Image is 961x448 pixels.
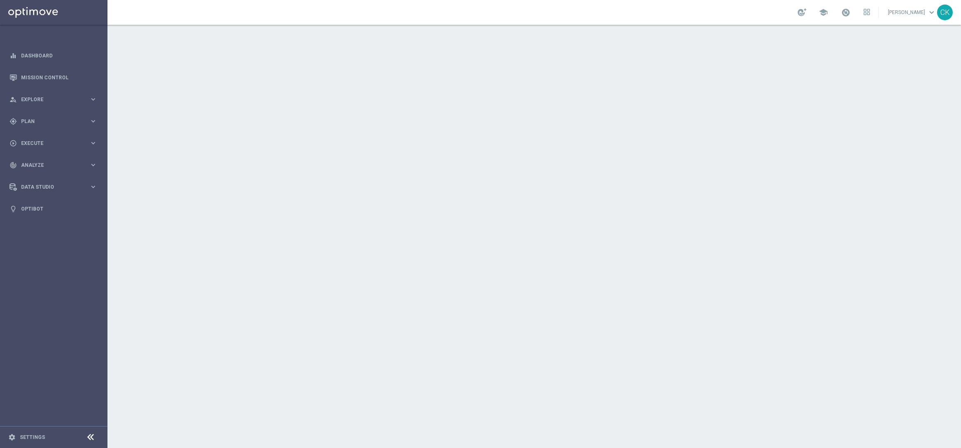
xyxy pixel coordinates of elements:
[9,96,98,103] button: person_search Explore keyboard_arrow_right
[9,52,98,59] button: equalizer Dashboard
[21,66,97,88] a: Mission Control
[9,74,98,81] button: Mission Control
[21,45,97,66] a: Dashboard
[20,435,45,440] a: Settings
[10,161,89,169] div: Analyze
[10,140,17,147] i: play_circle_outline
[21,198,97,220] a: Optibot
[937,5,953,20] div: CK
[9,184,98,190] button: Data Studio keyboard_arrow_right
[9,206,98,212] button: lightbulb Optibot
[10,52,17,59] i: equalizer
[21,185,89,190] span: Data Studio
[10,45,97,66] div: Dashboard
[10,183,89,191] div: Data Studio
[89,117,97,125] i: keyboard_arrow_right
[21,163,89,168] span: Analyze
[10,118,17,125] i: gps_fixed
[9,140,98,147] button: play_circle_outline Execute keyboard_arrow_right
[819,8,828,17] span: school
[10,161,17,169] i: track_changes
[9,118,98,125] button: gps_fixed Plan keyboard_arrow_right
[21,119,89,124] span: Plan
[89,139,97,147] i: keyboard_arrow_right
[89,183,97,191] i: keyboard_arrow_right
[927,8,936,17] span: keyboard_arrow_down
[10,198,97,220] div: Optibot
[21,141,89,146] span: Execute
[887,6,937,19] a: [PERSON_NAME]keyboard_arrow_down
[89,161,97,169] i: keyboard_arrow_right
[10,96,89,103] div: Explore
[10,140,89,147] div: Execute
[10,205,17,213] i: lightbulb
[10,118,89,125] div: Plan
[8,434,16,441] i: settings
[10,66,97,88] div: Mission Control
[10,96,17,103] i: person_search
[89,95,97,103] i: keyboard_arrow_right
[9,162,98,168] button: track_changes Analyze keyboard_arrow_right
[21,97,89,102] span: Explore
